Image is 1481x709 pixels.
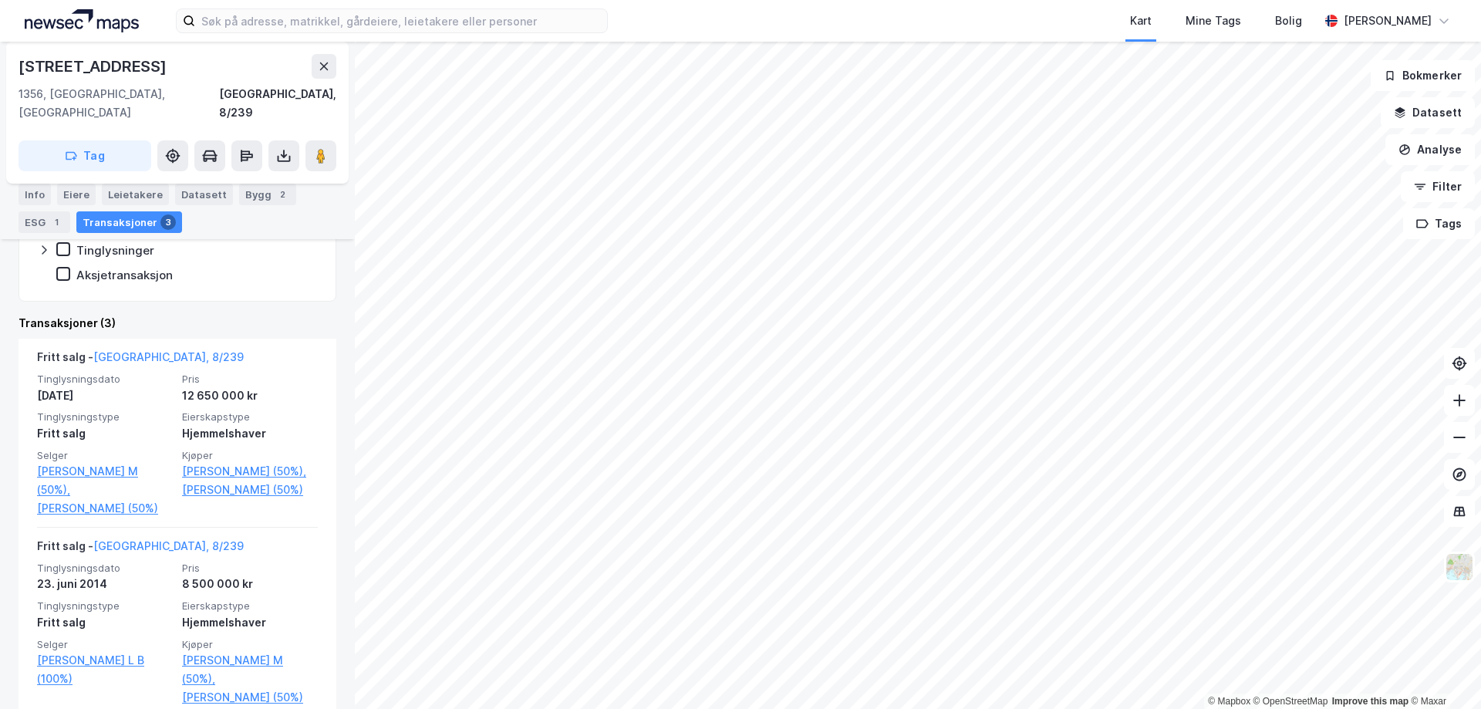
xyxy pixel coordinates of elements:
[1404,635,1481,709] iframe: Chat Widget
[37,348,244,373] div: Fritt salg -
[1404,635,1481,709] div: Kontrollprogram for chat
[239,184,296,205] div: Bygg
[37,575,173,593] div: 23. juni 2014
[1385,134,1475,165] button: Analyse
[1208,696,1250,707] a: Mapbox
[1445,552,1474,582] img: Z
[19,85,219,122] div: 1356, [GEOGRAPHIC_DATA], [GEOGRAPHIC_DATA]
[182,638,318,651] span: Kjøper
[49,214,64,230] div: 1
[1381,97,1475,128] button: Datasett
[76,243,154,258] div: Tinglysninger
[1371,60,1475,91] button: Bokmerker
[37,651,173,688] a: [PERSON_NAME] L B (100%)
[76,268,173,282] div: Aksjetransaksjon
[1401,171,1475,202] button: Filter
[37,387,173,405] div: [DATE]
[182,410,318,424] span: Eierskapstype
[182,387,318,405] div: 12 650 000 kr
[93,539,244,552] a: [GEOGRAPHIC_DATA], 8/239
[182,462,318,481] a: [PERSON_NAME] (50%),
[19,54,170,79] div: [STREET_ADDRESS]
[19,314,336,333] div: Transaksjoner (3)
[175,184,233,205] div: Datasett
[1344,12,1432,30] div: [PERSON_NAME]
[219,85,336,122] div: [GEOGRAPHIC_DATA], 8/239
[160,214,176,230] div: 3
[1130,12,1152,30] div: Kart
[102,184,169,205] div: Leietakere
[37,410,173,424] span: Tinglysningstype
[182,651,318,688] a: [PERSON_NAME] M (50%),
[37,373,173,386] span: Tinglysningsdato
[195,9,607,32] input: Søk på adresse, matrikkel, gårdeiere, leietakere eller personer
[37,562,173,575] span: Tinglysningsdato
[182,562,318,575] span: Pris
[37,599,173,613] span: Tinglysningstype
[37,613,173,632] div: Fritt salg
[1253,696,1328,707] a: OpenStreetMap
[1186,12,1241,30] div: Mine Tags
[1403,208,1475,239] button: Tags
[37,449,173,462] span: Selger
[182,424,318,443] div: Hjemmelshaver
[37,462,173,499] a: [PERSON_NAME] M (50%),
[37,499,173,518] a: [PERSON_NAME] (50%)
[19,140,151,171] button: Tag
[182,688,318,707] a: [PERSON_NAME] (50%)
[76,211,182,233] div: Transaksjoner
[182,599,318,613] span: Eierskapstype
[1275,12,1302,30] div: Bolig
[93,350,244,363] a: [GEOGRAPHIC_DATA], 8/239
[182,575,318,593] div: 8 500 000 kr
[37,638,173,651] span: Selger
[1332,696,1408,707] a: Improve this map
[57,184,96,205] div: Eiere
[182,373,318,386] span: Pris
[182,449,318,462] span: Kjøper
[37,424,173,443] div: Fritt salg
[182,613,318,632] div: Hjemmelshaver
[182,481,318,499] a: [PERSON_NAME] (50%)
[19,211,70,233] div: ESG
[19,184,51,205] div: Info
[37,537,244,562] div: Fritt salg -
[25,9,139,32] img: logo.a4113a55bc3d86da70a041830d287a7e.svg
[275,187,290,202] div: 2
